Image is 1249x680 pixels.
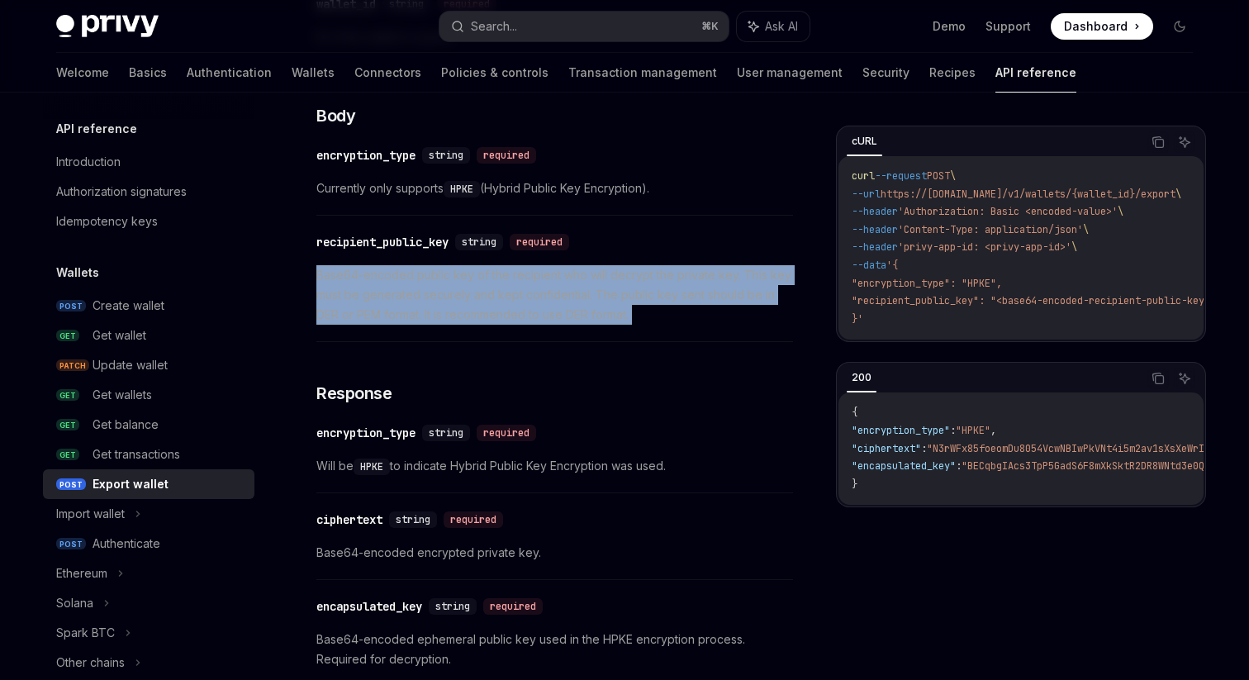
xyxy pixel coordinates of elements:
[43,177,254,207] a: Authorization signatures
[1071,240,1077,254] span: \
[56,330,79,342] span: GET
[93,415,159,435] div: Get balance
[462,235,496,249] span: string
[93,296,164,316] div: Create wallet
[56,182,187,202] div: Authorization signatures
[56,504,125,524] div: Import wallet
[316,265,793,325] span: Base64-encoded public key of the recipient who will decrypt the private key. This key must be gen...
[56,478,86,491] span: POST
[510,234,569,250] div: required
[43,440,254,469] a: GETGet transactions
[316,511,382,528] div: ciphertext
[985,18,1031,35] a: Support
[765,18,798,35] span: Ask AI
[56,538,86,550] span: POST
[43,410,254,440] a: GETGet balance
[316,104,355,127] span: Body
[852,223,898,236] span: --header
[444,181,480,197] code: HPKE
[477,425,536,441] div: required
[93,474,169,494] div: Export wallet
[852,406,857,419] span: {
[921,442,927,455] span: :
[852,205,898,218] span: --header
[1174,368,1195,389] button: Ask AI
[1174,131,1195,153] button: Ask AI
[1166,13,1193,40] button: Toggle dark mode
[56,449,79,461] span: GET
[316,147,416,164] div: encryption_type
[354,459,390,475] code: HPKE
[852,294,1216,307] span: "recipient_public_key": "<base64-encoded-recipient-public-key>"
[477,147,536,164] div: required
[396,513,430,526] span: string
[316,543,793,563] span: Base64-encoded encrypted private key.
[441,53,549,93] a: Policies & controls
[898,240,1071,254] span: 'privy-app-id: <privy-app-id>'
[956,424,990,437] span: "HPKE"
[435,600,470,613] span: string
[56,593,93,613] div: Solana
[956,459,962,473] span: :
[56,119,137,139] h5: API reference
[568,53,717,93] a: Transaction management
[56,263,99,283] h5: Wallets
[1147,131,1169,153] button: Copy the contents from the code block
[93,326,146,345] div: Get wallet
[56,212,158,231] div: Idempotency keys
[898,205,1118,218] span: 'Authorization: Basic <encoded-value>'
[886,259,898,272] span: '{
[950,169,956,183] span: \
[862,53,909,93] a: Security
[737,53,843,93] a: User management
[737,12,810,41] button: Ask AI
[990,424,996,437] span: ,
[56,563,107,583] div: Ethereum
[875,169,927,183] span: --request
[471,17,517,36] div: Search...
[292,53,335,93] a: Wallets
[187,53,272,93] a: Authentication
[43,469,254,499] a: POSTExport wallet
[56,389,79,402] span: GET
[1118,205,1123,218] span: \
[93,534,160,554] div: Authenticate
[701,20,719,33] span: ⌘ K
[852,312,863,326] span: }'
[444,511,503,528] div: required
[429,149,463,162] span: string
[56,152,121,172] div: Introduction
[316,382,392,405] span: Response
[483,598,543,615] div: required
[56,53,109,93] a: Welcome
[43,380,254,410] a: GETGet wallets
[1051,13,1153,40] a: Dashboard
[852,478,857,491] span: }
[93,355,168,375] div: Update wallet
[852,259,886,272] span: --data
[429,426,463,440] span: string
[852,240,898,254] span: --header
[93,445,180,464] div: Get transactions
[316,178,793,198] span: Currently only supports (Hybrid Public Key Encryption).
[56,15,159,38] img: dark logo
[129,53,167,93] a: Basics
[852,459,956,473] span: "encapsulated_key"
[43,529,254,559] a: POSTAuthenticate
[43,291,254,321] a: POSTCreate wallet
[316,234,449,250] div: recipient_public_key
[316,425,416,441] div: encryption_type
[354,53,421,93] a: Connectors
[852,442,921,455] span: "ciphertext"
[439,12,729,41] button: Search...⌘K
[852,169,875,183] span: curl
[56,653,125,673] div: Other chains
[56,300,86,312] span: POST
[950,424,956,437] span: :
[1064,18,1128,35] span: Dashboard
[316,630,793,669] span: Base64-encoded ephemeral public key used in the HPKE encryption process. Required for decryption.
[1147,368,1169,389] button: Copy the contents from the code block
[933,18,966,35] a: Demo
[43,350,254,380] a: PATCHUpdate wallet
[852,277,1002,290] span: "encryption_type": "HPKE",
